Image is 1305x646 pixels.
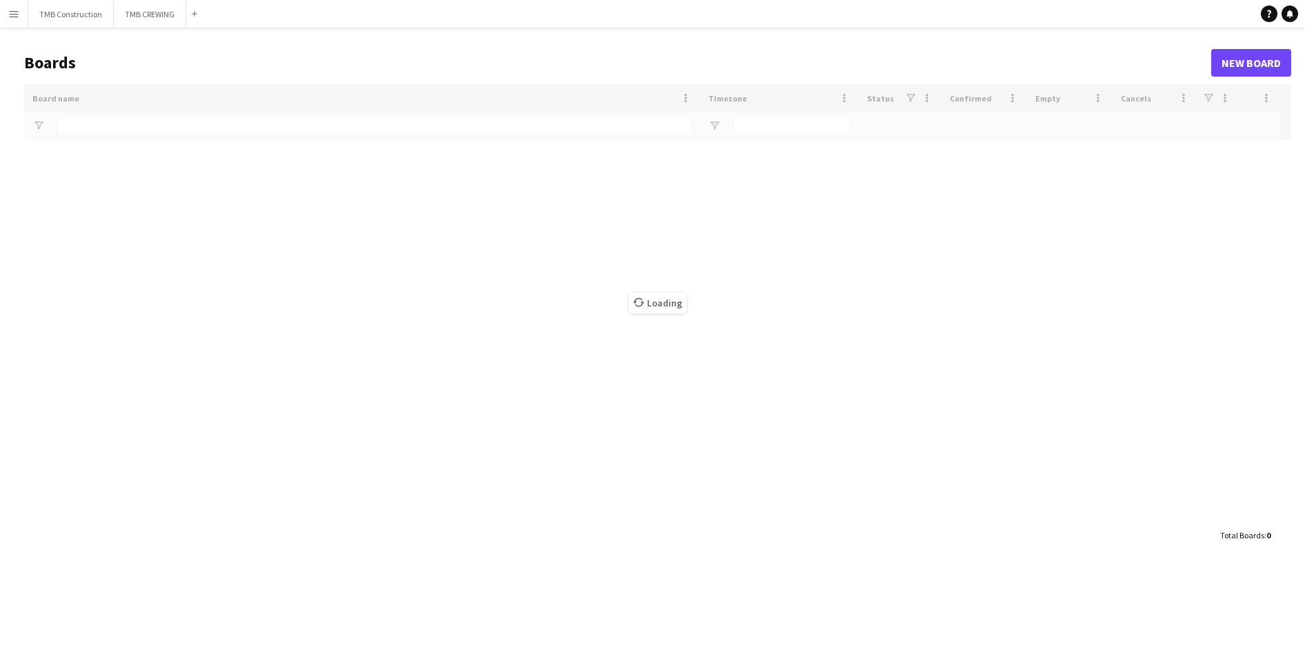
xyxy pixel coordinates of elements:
span: Total Boards [1220,530,1264,540]
span: 0 [1266,530,1271,540]
a: New Board [1211,49,1291,77]
h1: Boards [24,52,1211,73]
button: TMB Construction [28,1,114,28]
button: TMB CREWING [114,1,186,28]
div: : [1220,522,1271,549]
span: Loading [629,293,686,313]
